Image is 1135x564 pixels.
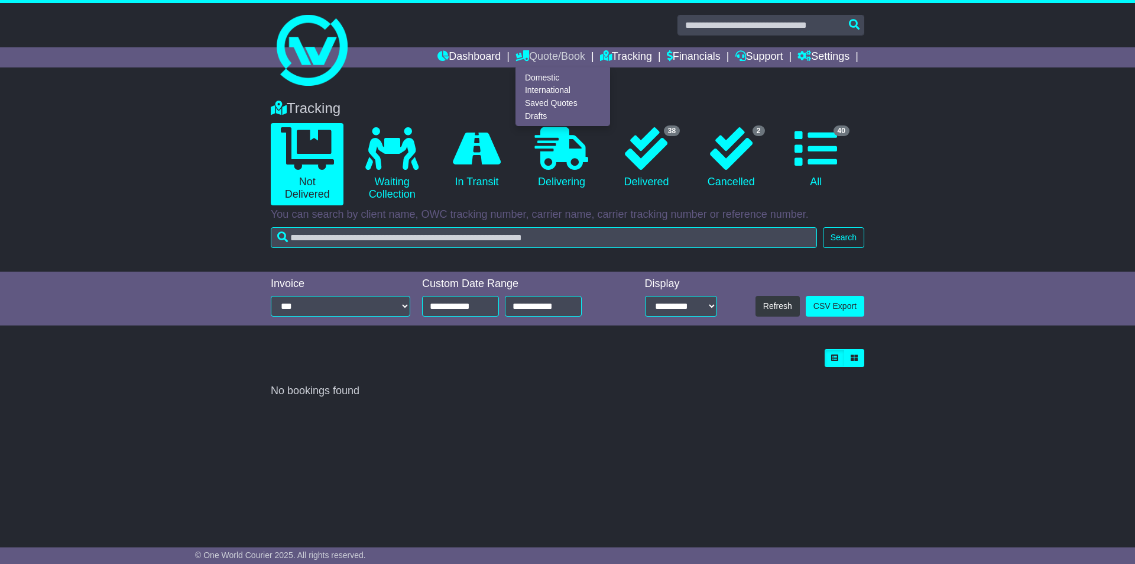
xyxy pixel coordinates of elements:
[834,125,849,136] span: 40
[271,123,343,205] a: Not Delivered
[515,67,610,126] div: Quote/Book
[610,123,683,193] a: 38 Delivered
[271,278,410,291] div: Invoice
[265,100,870,117] div: Tracking
[780,123,852,193] a: 40 All
[735,47,783,67] a: Support
[755,296,800,317] button: Refresh
[600,47,652,67] a: Tracking
[516,71,609,84] a: Domestic
[695,123,767,193] a: 2 Cancelled
[753,125,765,136] span: 2
[195,550,366,560] span: © One World Courier 2025. All rights reserved.
[806,296,864,317] a: CSV Export
[516,109,609,123] a: Drafts
[271,385,864,398] div: No bookings found
[667,47,721,67] a: Financials
[422,278,612,291] div: Custom Date Range
[516,97,609,110] a: Saved Quotes
[664,125,680,136] span: 38
[797,47,849,67] a: Settings
[440,123,513,193] a: In Transit
[515,47,585,67] a: Quote/Book
[516,84,609,97] a: International
[525,123,598,193] a: Delivering
[823,227,864,248] button: Search
[271,208,864,221] p: You can search by client name, OWC tracking number, carrier name, carrier tracking number or refe...
[645,278,717,291] div: Display
[437,47,501,67] a: Dashboard
[355,123,428,205] a: Waiting Collection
